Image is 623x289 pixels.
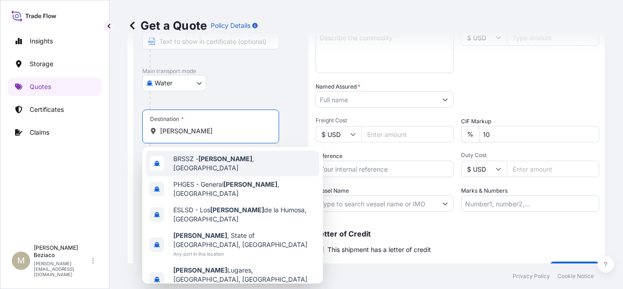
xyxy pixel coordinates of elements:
button: Show suggestions [437,91,453,108]
p: [PERSON_NAME][EMAIL_ADDRESS][DOMAIN_NAME] [34,261,90,277]
p: Claims [30,128,49,137]
span: Freight Cost [316,117,454,124]
p: Certificates [30,105,64,114]
p: Letter of Credit [316,230,599,237]
label: Marks & Numbers [461,186,508,195]
span: M [17,256,25,265]
label: CIF Markup [461,117,491,126]
p: Cookie Notice [557,273,594,280]
button: Select transport [142,75,206,91]
p: Privacy Policy [513,273,550,280]
p: Get a Quote [128,18,207,33]
span: This shipment has a letter of credit [327,245,431,254]
div: Show suggestions [142,147,323,284]
p: [PERSON_NAME] Beziaco [34,244,90,259]
label: Vessel Name [316,186,349,195]
span: Water [155,79,172,88]
b: [PERSON_NAME] [223,180,277,188]
button: Show suggestions [437,195,453,212]
label: Named Assured [316,82,360,91]
label: Reference [316,152,343,161]
p: Main transport mode [142,68,299,75]
b: [PERSON_NAME] [173,266,227,274]
input: Destination [160,126,268,136]
span: Lugares, [GEOGRAPHIC_DATA], [GEOGRAPHIC_DATA] [173,266,316,284]
div: % [461,126,479,142]
p: Quotes [30,82,51,91]
div: Destination [150,116,184,123]
b: [PERSON_NAME] [210,206,264,214]
b: [PERSON_NAME] [198,155,252,163]
p: Storage [30,59,53,68]
span: Duty Cost [461,152,599,159]
input: Number1, number2,... [461,195,599,212]
p: Policy Details [211,21,250,30]
input: Enter amount [507,161,599,177]
span: ESLSD - Los de la Humosa, [GEOGRAPHIC_DATA] [173,205,316,224]
input: Your internal reference [316,161,454,177]
input: Type to search vessel name or IMO [316,195,437,212]
input: Full name [316,91,437,108]
p: Insights [30,37,53,46]
span: PHGES - General , [GEOGRAPHIC_DATA] [173,180,316,198]
span: BRSSZ - , [GEOGRAPHIC_DATA] [173,154,316,173]
span: , State of [GEOGRAPHIC_DATA], [GEOGRAPHIC_DATA] [173,231,316,249]
span: Any port in this location [173,249,316,258]
input: Enter amount [361,126,454,142]
input: Enter percentage [479,126,599,142]
b: [PERSON_NAME] [173,231,227,239]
